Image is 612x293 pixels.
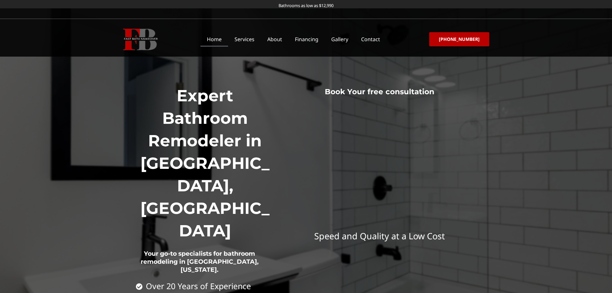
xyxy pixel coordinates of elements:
[200,32,228,47] a: Home
[439,37,480,41] span: [PHONE_NUMBER]
[288,32,325,47] a: Financing
[228,32,261,47] a: Services
[325,32,355,47] a: Gallery
[261,32,288,47] a: About
[136,85,275,242] h1: Expert Bathroom Remodeler in [GEOGRAPHIC_DATA], [GEOGRAPHIC_DATA]
[144,282,251,290] span: Over 20 Years of Experience
[355,32,386,47] a: Contact
[429,32,489,46] a: [PHONE_NUMBER]
[136,242,264,282] h2: Your go-to specialists for bathroom remodeling in [GEOGRAPHIC_DATA], [US_STATE].
[274,90,485,267] iframe: Website Form
[314,230,445,242] span: Speed and Quality at a Low Cost
[123,29,158,50] img: Fast Bath Makeover icon
[283,87,476,97] h3: Book Your free consultation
